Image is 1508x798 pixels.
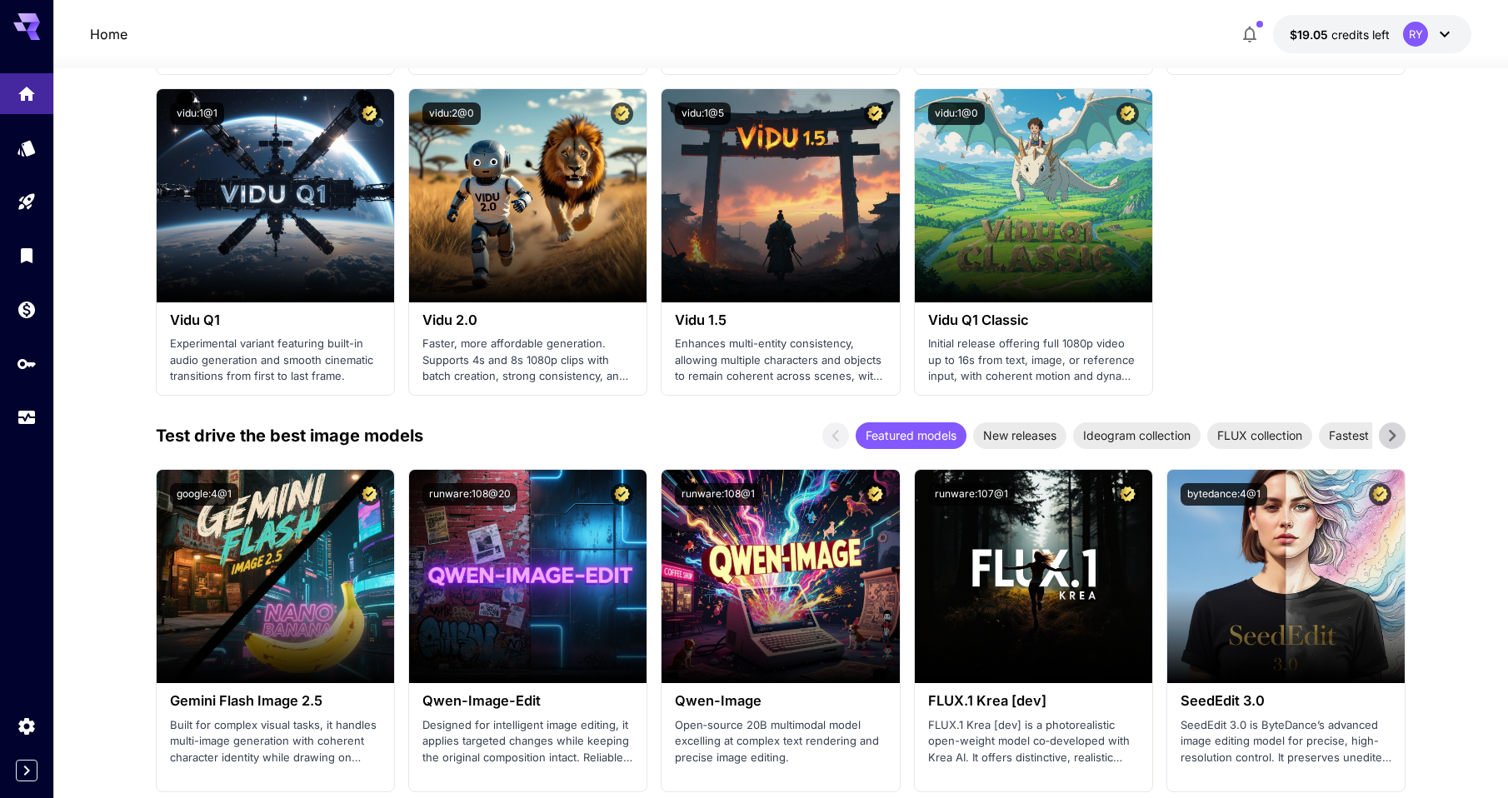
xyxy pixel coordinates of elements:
[1207,426,1312,444] span: FLUX collection
[358,483,381,506] button: Certified Model – Vetted for best performance and includes a commercial license.
[1273,15,1471,53] button: $19.05346RY
[1319,422,1421,449] div: Fastest models
[1116,483,1139,506] button: Certified Model – Vetted for best performance and includes a commercial license.
[90,24,127,44] a: Home
[675,102,731,125] button: vidu:1@5
[358,102,381,125] button: Certified Model – Vetted for best performance and includes a commercial license.
[973,422,1066,449] div: New releases
[1181,693,1391,709] h3: SeedEdit 3.0
[17,192,37,212] div: Playground
[1290,27,1331,42] span: $19.05
[1319,426,1421,444] span: Fastest models
[17,353,37,374] div: API Keys
[915,89,1152,302] img: alt
[422,693,633,709] h3: Qwen-Image-Edit
[675,312,886,328] h3: Vidu 1.5
[17,137,37,158] div: Models
[1290,26,1390,43] div: $19.05346
[1331,27,1390,42] span: credits left
[662,89,899,302] img: alt
[1116,102,1139,125] button: Certified Model – Vetted for best performance and includes a commercial license.
[1167,470,1405,683] img: alt
[915,470,1152,683] img: alt
[928,312,1139,328] h3: Vidu Q1 Classic
[662,470,899,683] img: alt
[856,422,966,449] div: Featured models
[864,102,886,125] button: Certified Model – Vetted for best performance and includes a commercial license.
[422,483,517,506] button: runware:108@20
[675,717,886,766] p: Open‑source 20B multimodal model excelling at complex text rendering and precise image editing.
[170,312,381,328] h3: Vidu Q1
[409,470,647,683] img: alt
[170,693,381,709] h3: Gemini Flash Image 2.5
[156,423,423,448] p: Test drive the best image models
[611,102,633,125] button: Certified Model – Vetted for best performance and includes a commercial license.
[16,760,37,781] button: Expand sidebar
[422,102,481,125] button: vidu:2@0
[1369,483,1391,506] button: Certified Model – Vetted for best performance and includes a commercial license.
[928,483,1015,506] button: runware:107@1
[928,336,1139,385] p: Initial release offering full 1080p video up to 16s from text, image, or reference input, with co...
[170,102,224,125] button: vidu:1@1
[1181,717,1391,766] p: SeedEdit 3.0 is ByteDance’s advanced image editing model for precise, high-resolution control. It...
[422,717,633,766] p: Designed for intelligent image editing, it applies targeted changes while keeping the original co...
[973,426,1066,444] span: New releases
[675,483,761,506] button: runware:108@1
[170,336,381,385] p: Experimental variant featuring built-in audio generation and smooth cinematic transitions from fi...
[422,336,633,385] p: Faster, more affordable generation. Supports 4s and 8s 1080p clips with batch creation, strong co...
[17,245,37,266] div: Library
[1073,426,1201,444] span: Ideogram collection
[157,470,394,683] img: alt
[170,483,238,506] button: google:4@1
[675,693,886,709] h3: Qwen-Image
[1403,22,1428,47] div: RY
[1181,483,1267,506] button: bytedance:4@1
[928,693,1139,709] h3: FLUX.1 Krea [dev]
[422,312,633,328] h3: Vidu 2.0
[409,89,647,302] img: alt
[1073,422,1201,449] div: Ideogram collection
[928,102,985,125] button: vidu:1@0
[856,426,966,444] span: Featured models
[17,716,37,736] div: Settings
[1207,422,1312,449] div: FLUX collection
[17,83,37,104] div: Home
[157,89,394,302] img: alt
[675,336,886,385] p: Enhances multi-entity consistency, allowing multiple characters and objects to remain coherent ac...
[864,483,886,506] button: Certified Model – Vetted for best performance and includes a commercial license.
[611,483,633,506] button: Certified Model – Vetted for best performance and includes a commercial license.
[90,24,127,44] nav: breadcrumb
[17,299,37,320] div: Wallet
[17,407,37,428] div: Usage
[928,717,1139,766] p: FLUX.1 Krea [dev] is a photorealistic open-weight model co‑developed with Krea AI. It offers dist...
[170,717,381,766] p: Built for complex visual tasks, it handles multi-image generation with coherent character identit...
